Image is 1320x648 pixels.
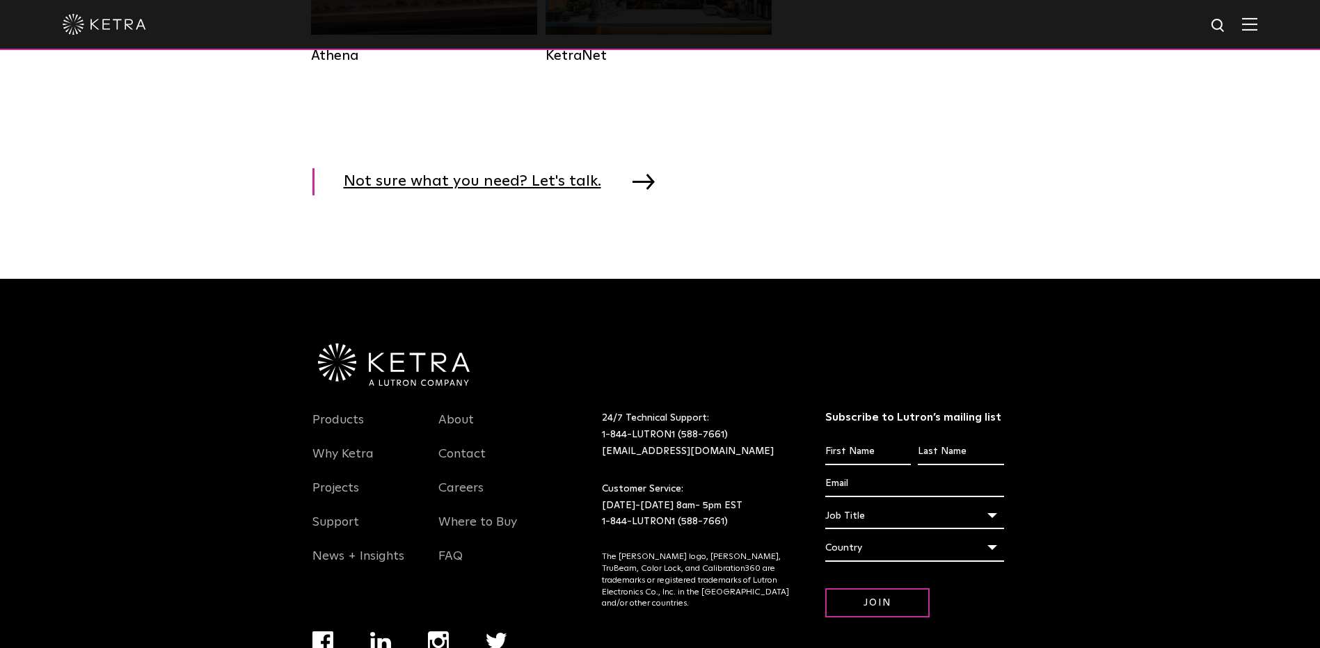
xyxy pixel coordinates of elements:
[312,480,359,512] a: Projects
[438,410,544,581] div: Navigation Menu
[63,14,146,35] img: ketra-logo-2019-white
[918,439,1003,465] input: Last Name
[438,515,517,546] a: Where to Buy
[318,343,470,387] img: Ketra-aLutronCo_White_RGB
[602,551,790,610] p: The [PERSON_NAME] logo, [PERSON_NAME], TruBeam, Color Lock, and Calibration360 are trademarks or ...
[438,412,474,444] a: About
[602,481,790,530] p: Customer Service: [DATE]-[DATE] 8am- 5pm EST
[825,588,930,618] input: Join
[438,446,486,478] a: Contact
[602,446,774,456] a: [EMAIL_ADDRESS][DOMAIN_NAME]
[312,549,404,581] a: News + Insights
[438,549,463,581] a: FAQ
[825,535,1004,561] div: Country
[312,410,418,581] div: Navigation Menu
[825,439,911,465] input: First Name
[312,168,662,195] a: Not sure what you need? Let's talk.
[602,517,728,526] a: 1-844-LUTRON1 (588-7661)
[438,480,484,512] a: Careers
[344,168,622,195] span: Not sure what you need? Let's talk.
[602,410,790,460] p: 24/7 Technical Support:
[312,515,359,546] a: Support
[633,174,655,189] img: arrow
[546,47,772,64] div: KetraNet
[312,446,374,478] a: Why Ketra
[825,471,1004,497] input: Email
[311,47,537,64] div: Athena
[1242,17,1257,31] img: Hamburger%20Nav.svg
[825,410,1004,425] h3: Subscribe to Lutron’s mailing list
[825,503,1004,529] div: Job Title
[602,430,728,439] a: 1-844-LUTRON1 (588-7661)
[1210,17,1227,35] img: search icon
[312,412,364,444] a: Products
